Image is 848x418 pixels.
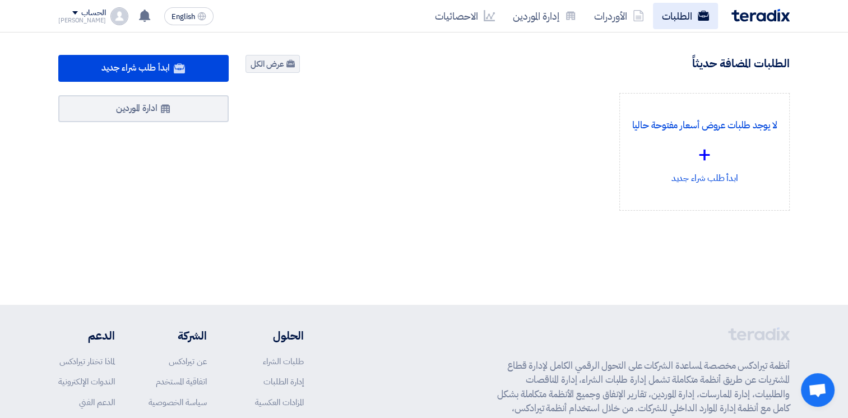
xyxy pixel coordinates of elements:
a: اتفاقية المستخدم [156,375,207,388]
button: English [164,7,214,25]
a: عرض الكل [245,55,300,73]
a: عن تيرادكس [169,355,207,368]
a: إدارة الموردين [504,3,585,29]
p: لا يوجد طلبات عروض أسعار مفتوحة حاليا [629,118,780,133]
a: طلبات الشراء [263,355,304,368]
li: الحلول [240,327,304,344]
a: المزادات العكسية [255,396,304,408]
img: profile_test.png [110,7,128,25]
a: الأوردرات [585,3,653,29]
div: ابدأ طلب شراء جديد [629,103,780,201]
div: Open chat [801,373,835,407]
div: + [629,138,780,171]
a: الطلبات [653,3,718,29]
li: الدعم [58,327,115,344]
li: الشركة [149,327,207,344]
a: إدارة الطلبات [263,375,304,388]
span: English [172,13,195,21]
h4: الطلبات المضافة حديثاً [692,56,790,71]
a: سياسة الخصوصية [149,396,207,408]
a: ادارة الموردين [58,95,229,122]
a: الندوات الإلكترونية [58,375,115,388]
div: الحساب [81,8,105,18]
span: ابدأ طلب شراء جديد [101,61,169,75]
a: لماذا تختار تيرادكس [59,355,115,368]
img: Teradix logo [731,9,790,22]
a: الاحصائيات [426,3,504,29]
div: [PERSON_NAME] [58,17,106,24]
a: الدعم الفني [79,396,115,408]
